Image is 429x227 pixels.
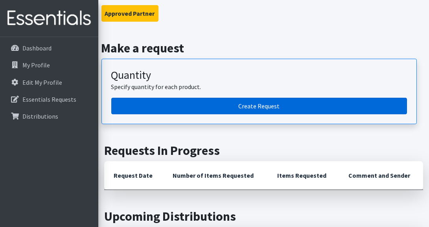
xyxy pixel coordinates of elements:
[22,95,76,103] p: Essentials Requests
[104,209,423,224] h2: Upcoming Distributions
[163,161,268,190] th: Number of Items Requested
[268,161,339,190] th: Items Requested
[22,44,52,52] p: Dashboard
[104,143,423,158] h2: Requests In Progress
[3,5,95,32] img: HumanEssentials
[22,78,62,86] p: Edit My Profile
[3,91,95,107] a: Essentials Requests
[111,82,407,91] p: Specify quantity for each product.
[22,112,58,120] p: Distributions
[339,161,423,190] th: Comment and Sender
[22,61,50,69] p: My Profile
[101,5,158,22] button: Approved Partner
[3,57,95,73] a: My Profile
[3,40,95,56] a: Dashboard
[104,161,163,190] th: Request Date
[3,108,95,124] a: Distributions
[101,41,426,56] h2: Make a request
[3,74,95,90] a: Edit My Profile
[111,98,407,114] a: Create a request by quantity
[111,69,407,82] h3: Quantity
